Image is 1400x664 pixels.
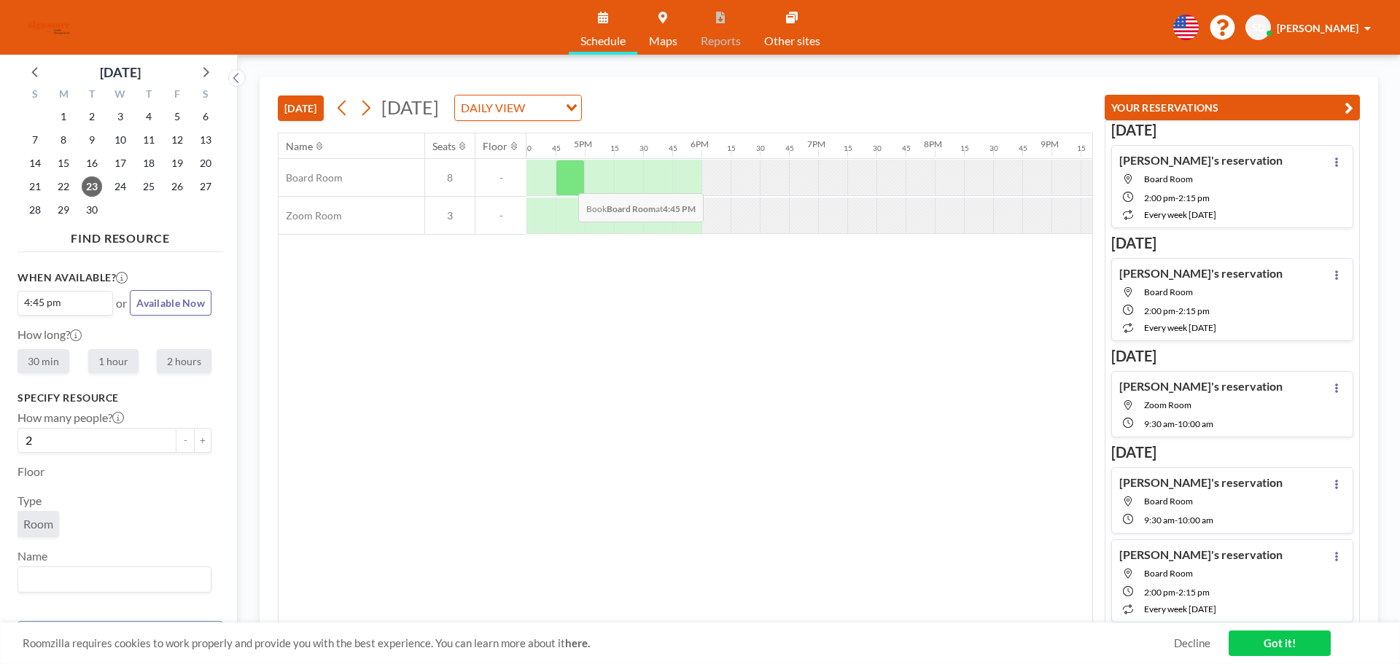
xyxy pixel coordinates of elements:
a: here. [565,636,590,649]
span: 2:15 PM [1178,587,1210,598]
span: Friday, September 5, 2025 [167,106,187,127]
span: Board Room [1144,173,1193,184]
div: F [163,86,191,105]
label: How long? [17,327,82,341]
span: Board Room [1144,286,1193,297]
span: 4:45 pm [21,295,63,310]
div: M [50,86,78,105]
h4: [PERSON_NAME]'s reservation [1119,379,1283,394]
label: 30 min [17,349,69,373]
div: Seats [432,140,456,153]
span: Monday, September 1, 2025 [53,106,74,127]
span: Thursday, September 11, 2025 [139,130,159,150]
input: Search for option [65,294,104,310]
span: 2:00 PM [1144,192,1175,203]
span: or [116,296,127,310]
div: 15 [1077,144,1086,153]
a: Got it! [1229,630,1331,656]
div: 7PM [807,138,825,149]
span: Thursday, September 25, 2025 [139,176,159,197]
div: S [191,86,219,105]
button: Available Now [130,290,211,316]
span: Thursday, September 18, 2025 [139,153,159,173]
span: 2:00 PM [1144,587,1175,598]
div: 9PM [1041,138,1059,149]
span: Zoom Room [1144,399,1191,410]
button: + [194,428,211,453]
span: 9:30 AM [1144,515,1175,526]
span: DAILY VIEW [458,98,528,117]
div: 45 [669,144,677,153]
span: Board Room [1144,496,1193,507]
div: T [78,86,106,105]
div: 45 [785,144,794,153]
span: Monday, September 22, 2025 [53,176,74,197]
span: Sunday, September 21, 2025 [25,176,45,197]
div: Search for option [18,292,112,313]
span: Tuesday, September 2, 2025 [82,106,102,127]
h4: [PERSON_NAME]'s reservation [1119,547,1283,562]
span: SD [1252,21,1265,34]
span: Wednesday, September 24, 2025 [110,176,131,197]
div: W [106,86,135,105]
div: 30 [639,144,648,153]
button: - [176,428,194,453]
span: Tuesday, September 9, 2025 [82,130,102,150]
label: Type [17,493,42,508]
span: - [1175,305,1178,316]
span: Reports [701,35,741,47]
span: Monday, September 29, 2025 [53,200,74,220]
div: 15 [727,144,736,153]
b: 4:45 PM [663,203,696,214]
span: - [1175,515,1178,526]
span: Sunday, September 7, 2025 [25,130,45,150]
h4: [PERSON_NAME]'s reservation [1119,153,1283,168]
button: [DATE] [278,95,324,121]
div: T [134,86,163,105]
span: Friday, September 26, 2025 [167,176,187,197]
h4: FIND RESOURCE [17,225,223,246]
div: 45 [902,144,911,153]
div: Name [286,140,313,153]
span: Monday, September 8, 2025 [53,130,74,150]
span: 9:30 AM [1144,418,1175,429]
h4: [PERSON_NAME]'s reservation [1119,475,1283,490]
span: - [1175,587,1178,598]
input: Search for option [20,570,203,589]
a: Decline [1174,636,1210,650]
div: 6PM [691,138,709,149]
span: Monday, September 15, 2025 [53,153,74,173]
div: [DATE] [100,62,141,82]
span: 10:00 AM [1178,515,1213,526]
div: 30 [873,144,882,153]
span: - [475,209,526,222]
span: Board Room [279,171,343,184]
span: Roomzilla requires cookies to work properly and provide you with the best experience. You can lea... [23,636,1174,650]
div: 15 [960,144,969,153]
span: Friday, September 12, 2025 [167,130,187,150]
span: Wednesday, September 10, 2025 [110,130,131,150]
div: 30 [756,144,765,153]
h3: Specify resource [17,391,211,405]
div: S [21,86,50,105]
div: 30 [523,144,532,153]
div: 45 [552,144,561,153]
span: Wednesday, September 17, 2025 [110,153,131,173]
div: 15 [610,144,619,153]
b: Board Room [607,203,656,214]
span: Sunday, September 14, 2025 [25,153,45,173]
span: Available Now [136,297,205,309]
span: 8 [425,171,475,184]
span: 3 [425,209,475,222]
span: Tuesday, September 23, 2025 [82,176,102,197]
span: Maps [649,35,677,47]
span: 2:00 PM [1144,305,1175,316]
span: Saturday, September 27, 2025 [195,176,216,197]
span: Zoom Room [279,209,342,222]
span: Saturday, September 13, 2025 [195,130,216,150]
span: [PERSON_NAME] [1277,22,1358,34]
span: - [475,171,526,184]
label: Name [17,549,47,563]
label: How many people? [17,410,124,425]
h3: [DATE] [1111,443,1353,461]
